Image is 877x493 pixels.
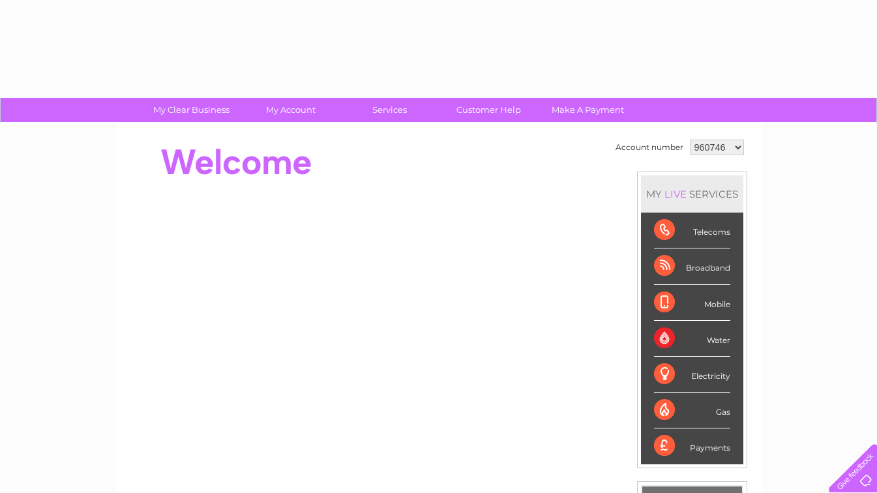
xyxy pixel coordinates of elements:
td: Account number [612,136,687,158]
div: Telecoms [654,213,730,248]
a: Services [336,98,443,122]
div: Electricity [654,357,730,393]
div: Mobile [654,285,730,321]
a: Customer Help [435,98,543,122]
div: LIVE [662,188,689,200]
div: Broadband [654,248,730,284]
a: My Clear Business [138,98,245,122]
div: Gas [654,393,730,428]
a: Make A Payment [534,98,642,122]
div: MY SERVICES [641,175,743,213]
a: My Account [237,98,344,122]
div: Water [654,321,730,357]
div: Payments [654,428,730,464]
